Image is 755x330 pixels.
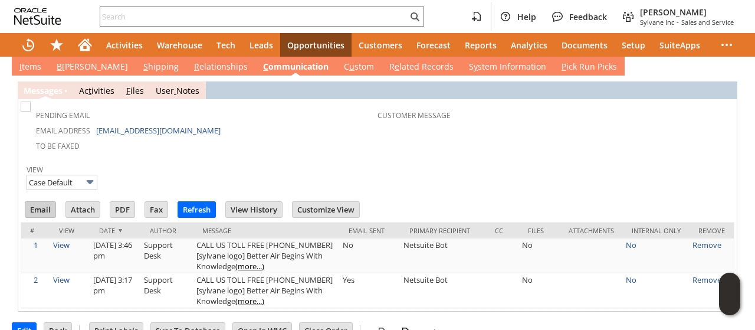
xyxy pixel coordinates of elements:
[359,40,402,51] span: Customers
[235,261,264,272] a: (more...)
[280,33,352,57] a: Opportunities
[96,125,221,136] a: [EMAIL_ADDRESS][DOMAIN_NAME]
[287,40,344,51] span: Opportunities
[59,226,81,235] div: View
[36,126,90,136] a: Email Address
[626,275,636,285] a: No
[88,85,91,96] span: t
[458,33,504,57] a: Reports
[352,33,409,57] a: Customers
[713,33,741,57] div: More menus
[57,61,62,72] span: B
[34,275,38,285] a: 2
[528,226,551,235] div: Files
[14,8,61,25] svg: logo
[692,275,721,285] a: Remove
[150,33,209,57] a: Warehouse
[517,11,536,22] span: Help
[260,61,331,74] a: Communication
[235,296,264,306] a: (more...)
[401,238,486,273] td: Netsuite Bot
[681,18,734,27] span: Sales and Service
[202,226,331,235] div: Message
[145,202,168,217] input: Fax
[340,238,401,273] td: No
[569,226,614,235] div: Attachments
[263,61,268,72] span: C
[110,202,134,217] input: PDF
[209,33,242,57] a: Tech
[34,240,38,250] a: 1
[722,58,736,73] a: Unrolled view on
[49,85,54,96] span: g
[409,33,458,57] a: Forecast
[78,38,92,52] svg: Home
[465,40,497,51] span: Reports
[90,273,141,308] td: [DATE] 3:17 pm
[19,61,22,72] span: I
[191,61,251,74] a: Relationships
[25,202,55,217] input: Email
[141,273,193,308] td: Support Desk
[99,33,150,57] a: Activities
[36,110,90,120] a: Pending Email
[401,273,486,308] td: Netsuite Bot
[90,238,141,273] td: [DATE] 3:46 pm
[698,226,725,235] div: Remove
[562,61,566,72] span: P
[17,61,44,74] a: Items
[150,226,185,235] div: Author
[100,9,408,24] input: Search
[652,33,707,57] a: SuiteApps
[562,40,608,51] span: Documents
[21,38,35,52] svg: Recent Records
[143,61,148,72] span: S
[53,275,70,285] a: View
[554,33,615,57] a: Documents
[36,141,80,151] a: To Be Faxed
[157,40,202,51] span: Warehouse
[719,295,740,316] span: Oracle Guided Learning Widget. To move around, please hold and drag
[178,202,215,217] input: Refresh
[632,226,681,235] div: Internal Only
[106,40,143,51] span: Activities
[193,238,340,273] td: CALL US TOLL FREE [PHONE_NUMBER] [sylvane logo] Better Air Begins With Knowledge
[349,61,354,72] span: u
[79,85,114,96] a: Activities
[466,61,549,74] a: System Information
[54,61,131,74] a: B[PERSON_NAME]
[615,33,652,57] a: Setup
[27,175,97,190] input: Case Default
[83,175,97,189] img: More Options
[569,11,607,22] span: Feedback
[27,165,43,175] a: View
[140,61,182,74] a: Shipping
[71,33,99,57] a: Home
[640,18,674,27] span: Sylvane Inc
[386,61,457,74] a: Related Records
[141,238,193,273] td: Support Desk
[511,40,547,51] span: Analytics
[193,273,340,308] td: CALL US TOLL FREE [PHONE_NUMBER] [sylvane logo] Better Air Begins With Knowledge
[640,6,734,18] span: [PERSON_NAME]
[622,40,645,51] span: Setup
[216,40,235,51] span: Tech
[349,226,392,235] div: Email Sent
[340,273,401,308] td: Yes
[226,202,282,217] input: View History
[53,240,70,250] a: View
[194,61,199,72] span: R
[416,40,451,51] span: Forecast
[30,226,41,235] div: #
[66,202,100,217] input: Attach
[377,110,451,120] a: Customer Message
[250,40,273,51] span: Leads
[409,226,477,235] div: Primary Recipient
[24,85,63,96] a: Messages
[559,61,620,74] a: Pick Run Picks
[519,238,560,273] td: No
[21,102,31,112] img: Unchecked
[50,38,64,52] svg: Shortcuts
[659,40,700,51] span: SuiteApps
[126,85,144,96] a: Files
